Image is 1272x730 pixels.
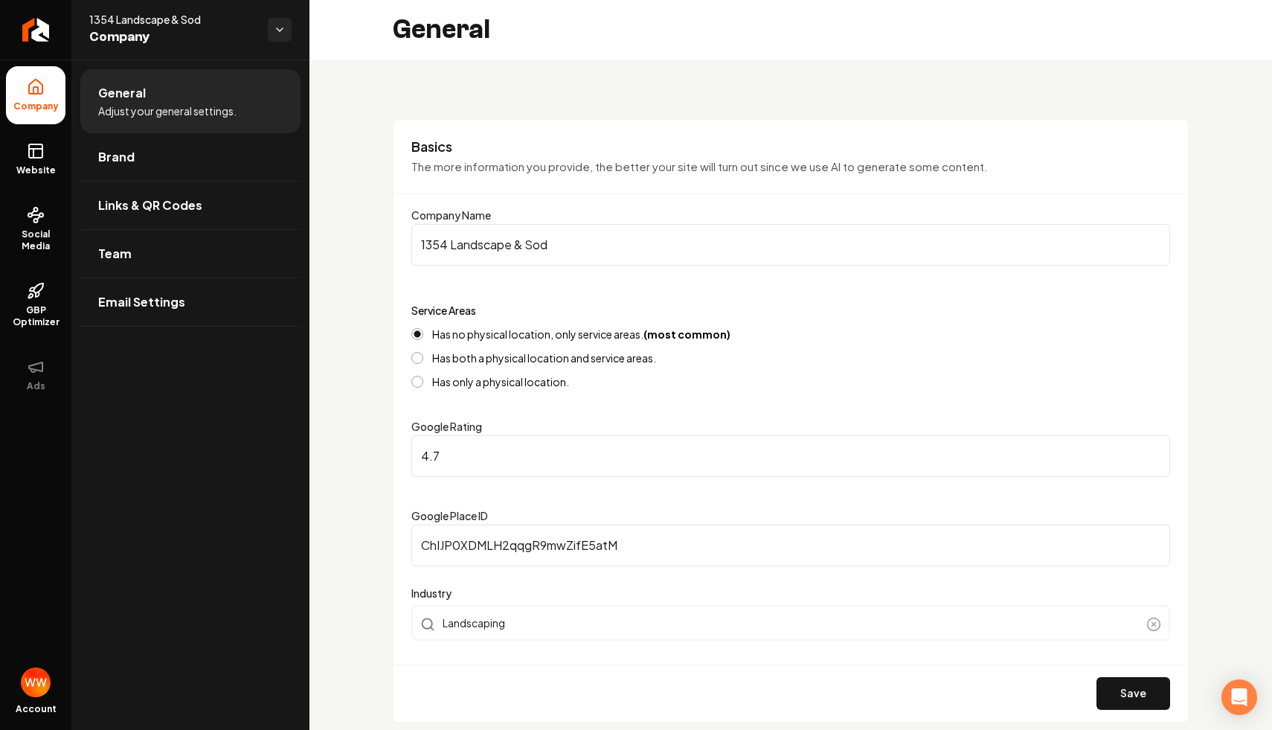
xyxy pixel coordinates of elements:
label: Has only a physical location. [432,377,569,387]
span: Account [16,703,57,715]
span: Social Media [6,228,65,252]
span: General [98,84,146,102]
span: Email Settings [98,293,185,311]
span: Team [98,245,132,263]
img: Will Wallace [21,667,51,697]
span: Company [7,100,65,112]
label: Google Place ID [411,509,488,522]
h2: General [393,15,490,45]
label: Has no physical location, only service areas. [432,329,730,339]
p: The more information you provide, the better your site will turn out since we use AI to generate ... [411,159,1170,176]
span: Ads [21,380,51,392]
a: Website [6,130,65,188]
div: Open Intercom Messenger [1221,679,1257,715]
a: Brand [80,133,301,181]
button: Save [1096,677,1170,710]
span: Adjust your general settings. [98,103,237,118]
input: Google Rating [411,435,1170,477]
span: 1354 Landscape & Sod [89,12,256,27]
label: Service Areas [411,304,476,317]
span: Company [89,27,256,48]
strong: (most common) [643,327,730,341]
a: Email Settings [80,278,301,326]
h3: Basics [411,138,1170,156]
span: Brand [98,148,135,166]
button: Open user button [21,667,51,697]
span: Website [10,164,62,176]
label: Google Rating [411,420,482,433]
label: Has both a physical location and service areas. [432,353,656,363]
a: Links & QR Codes [80,182,301,229]
input: Google Place ID [411,525,1170,566]
label: Industry [411,584,1170,602]
a: Social Media [6,194,65,264]
input: Company Name [411,224,1170,266]
a: GBP Optimizer [6,270,65,340]
span: Links & QR Codes [98,196,202,214]
img: Rebolt Logo [22,18,50,42]
button: Ads [6,346,65,404]
span: GBP Optimizer [6,304,65,328]
label: Company Name [411,208,491,222]
a: Team [80,230,301,278]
